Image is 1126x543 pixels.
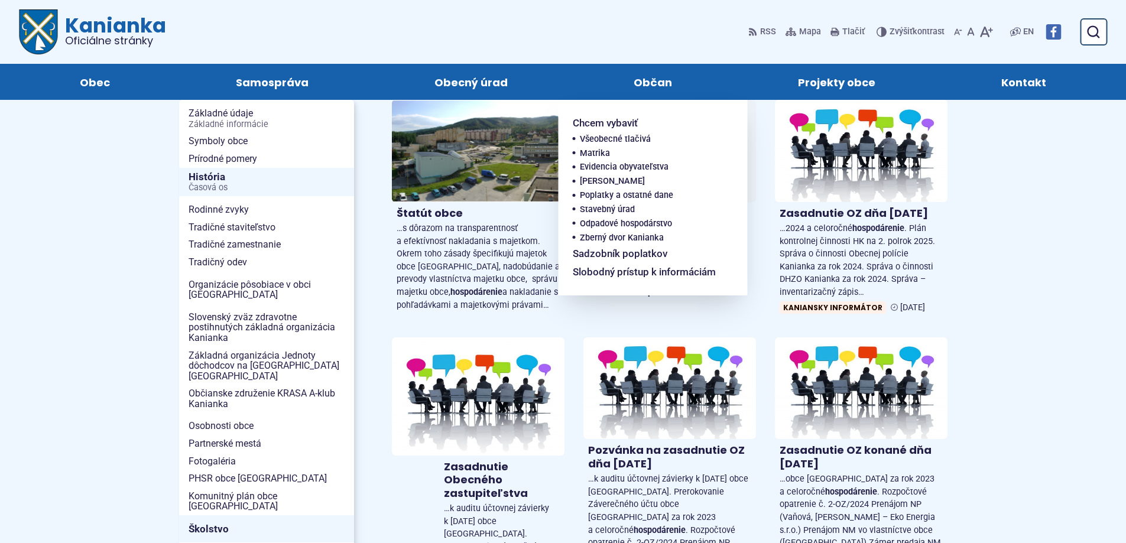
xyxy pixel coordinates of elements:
[392,100,564,316] a: Štatút obce …s dôrazom na transparentnosť a efektívnosť nakladania s majetkom. Okrem toho zásady ...
[179,435,354,453] a: Partnerské mestá
[580,160,719,174] a: Evidencia obyvateľstva
[580,160,669,174] span: Evidencia obyvateľstva
[828,19,867,44] button: Tlačiť
[179,276,354,304] a: Organizácie pôsobiace v obci [GEOGRAPHIC_DATA]
[189,201,345,219] span: Rodinné zvyky
[179,132,354,150] a: Symboly obce
[748,19,778,44] a: RSS
[1023,25,1034,39] span: EN
[780,207,943,220] h4: Zasadnutie OZ dňa [DATE]
[179,487,354,515] a: Komunitný plán obce [GEOGRAPHIC_DATA]
[580,231,719,245] a: Zberný dvor Kanianka
[573,245,667,263] span: Sadzobník poplatkov
[634,64,672,100] span: Občan
[189,236,345,253] span: Tradičné zamestnanie
[583,64,723,100] a: Občan
[179,253,354,271] a: Tradičný odev
[189,347,345,385] span: Základná organizácia Jednoty dôchodcov na [GEOGRAPHIC_DATA] [GEOGRAPHIC_DATA]
[580,217,672,231] span: Odpadové hospodárstvo
[383,64,559,100] a: Obecný úrad
[179,168,354,197] a: HistóriaČasová os
[573,245,719,263] a: Sadzobník poplatkov
[28,64,161,100] a: Obec
[900,303,925,313] span: [DATE]
[580,188,673,203] span: Poplatky a ostatné dane
[580,188,719,203] a: Poplatky a ostatné dane
[580,147,610,161] span: Matrika
[890,27,913,37] span: Zvýšiť
[179,470,354,487] a: PHSR obce [GEOGRAPHIC_DATA]
[189,308,345,347] span: Slovenský zväz zdravotne postihnutých základná organizácia Kanianka
[189,417,345,435] span: Osobnosti obce
[179,219,354,236] a: Tradičné staviteľstvo
[580,174,645,188] span: [PERSON_NAME]
[179,515,354,542] a: Školstvo
[634,525,686,535] strong: hospodárenie
[179,236,354,253] a: Tradičné zamestnanie
[573,114,638,132] span: Chcem vybaviť
[236,64,309,100] span: Samospráva
[580,132,719,147] a: Všeobecné tlačivá
[580,203,635,217] span: Stavebný úrad
[890,27,945,37] span: kontrast
[573,263,719,281] a: Slobodný prístup k informáciám
[444,460,560,500] h4: Zasadnutie Obecného zastupiteľstva
[189,435,345,453] span: Partnerské mestá
[783,19,823,44] a: Mapa
[775,100,947,318] a: Zasadnutie OZ dňa [DATE] …2024 a celoročnéhospodárenie. Plán kontrolnej činnosti HK na 2. polrok ...
[1021,25,1036,39] a: EN
[189,150,345,168] span: Prírodné pomery
[179,385,354,412] a: Občianske združenie KRASA A-klub Kanianka
[189,453,345,470] span: Fotogaléria
[580,174,719,188] a: [PERSON_NAME]
[573,263,716,281] span: Slobodný prístup k informáciám
[19,9,166,54] a: Logo Kanianka, prejsť na domovskú stránku.
[189,520,345,538] span: Školstvo
[580,132,651,147] span: Všeobecné tlačivá
[747,64,927,100] a: Projekty obce
[434,64,508,100] span: Obecný úrad
[19,9,58,54] img: Prejsť na domovskú stránku
[58,15,166,46] span: Kanianka
[588,444,751,470] h4: Pozvánka na zasadnutie OZ dňa [DATE]
[80,64,110,100] span: Obec
[950,64,1098,100] a: Kontakt
[580,147,719,161] a: Matrika
[798,64,875,100] span: Projekty obce
[184,64,359,100] a: Samospráva
[780,444,943,470] h4: Zasadnutie OZ konané dňa [DATE]
[965,19,977,44] button: Nastaviť pôvodnú veľkosť písma
[842,27,865,37] span: Tlačiť
[760,25,776,39] span: RSS
[977,19,995,44] button: Zväčšiť veľkosť písma
[189,132,345,150] span: Symboly obce
[580,231,664,245] span: Zberný dvor Kanianka
[179,453,354,470] a: Fotogaléria
[825,487,877,497] strong: hospodárenie
[780,223,935,297] span: …2024 a celoročné . Plán kontrolnej činnosti HK na 2. polrok 2025. Správa o činnosti Obecnej polí...
[189,253,345,271] span: Tradičný odev
[179,150,354,168] a: Prírodné pomery
[1046,24,1061,40] img: Prejsť na Facebook stránku
[179,105,354,132] a: Základné údajeZákladné informácie
[179,347,354,385] a: Základná organizácia Jednoty dôchodcov na [GEOGRAPHIC_DATA] [GEOGRAPHIC_DATA]
[65,35,166,46] span: Oficiálne stránky
[189,105,345,132] span: Základné údaje
[580,217,719,231] a: Odpadové hospodárstvo
[189,487,345,515] span: Komunitný plán obce [GEOGRAPHIC_DATA]
[852,223,904,233] strong: hospodárenie
[450,287,502,297] strong: hospodárenie
[580,203,719,217] a: Stavebný úrad
[780,301,886,314] span: Kaniansky informátor
[952,19,965,44] button: Zmenšiť veľkosť písma
[179,201,354,219] a: Rodinné zvyky
[189,385,345,412] span: Občianske združenie KRASA A-klub Kanianka
[179,417,354,435] a: Osobnosti obce
[397,207,560,220] h4: Štatút obce
[799,25,821,39] span: Mapa
[189,183,345,193] span: Časová os
[877,19,947,44] button: Zvýšiťkontrast
[189,470,345,487] span: PHSR obce [GEOGRAPHIC_DATA]
[189,120,345,129] span: Základné informácie
[179,308,354,347] a: Slovenský zväz zdravotne postihnutých základná organizácia Kanianka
